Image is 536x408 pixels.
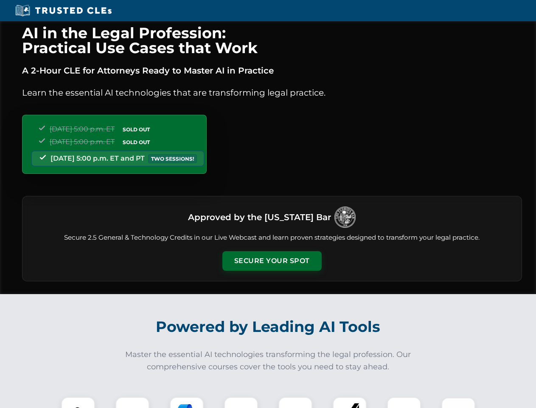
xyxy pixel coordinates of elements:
h3: Approved by the [US_STATE] Bar [188,210,331,225]
p: Master the essential AI technologies transforming the legal profession. Our comprehensive courses... [120,348,417,373]
span: [DATE] 5:00 p.m. ET [50,138,115,146]
span: SOLD OUT [120,138,153,147]
span: [DATE] 5:00 p.m. ET [50,125,115,133]
h1: AI in the Legal Profession: Practical Use Cases that Work [22,25,522,55]
img: Logo [334,207,356,228]
span: SOLD OUT [120,125,153,134]
img: Trusted CLEs [13,4,114,17]
p: A 2-Hour CLE for Attorneys Ready to Master AI in Practice [22,64,522,77]
button: Secure Your Spot [222,251,322,271]
p: Secure 2.5 General & Technology Credits in our Live Webcast and learn proven strategies designed ... [33,233,511,243]
p: Learn the essential AI technologies that are transforming legal practice. [22,86,522,99]
h2: Powered by Leading AI Tools [33,312,503,342]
